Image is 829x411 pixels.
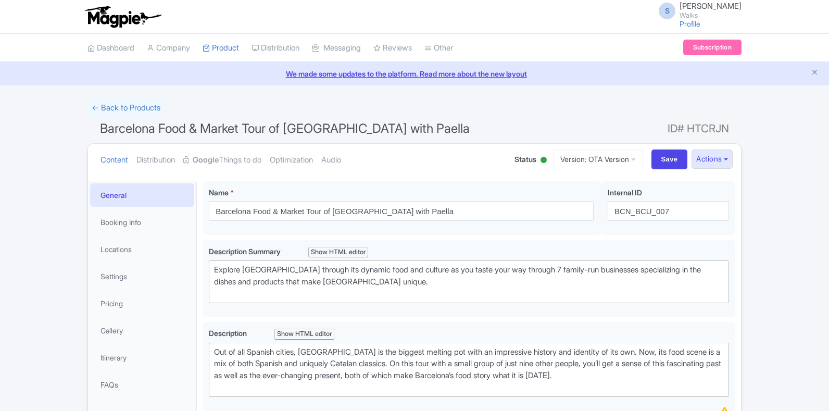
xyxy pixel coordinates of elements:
a: Distribution [136,144,175,177]
a: Other [424,34,453,63]
a: General [90,183,194,207]
a: Audio [321,144,341,177]
span: Description Summary [209,247,282,256]
input: Save [651,150,688,169]
a: Product [203,34,239,63]
button: Actions [692,150,733,169]
a: Subscription [683,40,742,55]
span: ID# HTCRJN [668,118,729,139]
div: Show HTML editor [274,329,334,340]
div: Explore [GEOGRAPHIC_DATA] through its dynamic food and culture as you taste your way through 7 fa... [214,264,724,300]
a: Version: OTA Version [553,149,643,169]
span: Barcelona Food & Market Tour of [GEOGRAPHIC_DATA] with Paella [100,121,470,136]
a: Locations [90,238,194,261]
div: Out of all Spanish cities, [GEOGRAPHIC_DATA] is the biggest melting pot with an impressive histor... [214,346,724,393]
button: Close announcement [811,67,819,79]
a: Settings [90,265,194,288]
small: Walks [680,12,742,19]
div: Active [538,153,549,169]
a: Booking Info [90,210,194,234]
a: Company [147,34,190,63]
a: Distribution [252,34,299,63]
a: We made some updates to the platform. Read more about the new layout [6,68,823,79]
a: Dashboard [87,34,134,63]
a: S [PERSON_NAME] Walks [652,2,742,19]
a: GoogleThings to do [183,144,261,177]
a: Itinerary [90,346,194,369]
span: Internal ID [608,188,642,197]
div: Show HTML editor [308,247,368,258]
a: Gallery [90,319,194,342]
a: Reviews [373,34,412,63]
span: Status [514,154,536,165]
a: Optimization [270,144,313,177]
a: Pricing [90,292,194,315]
a: Profile [680,19,700,28]
span: S [659,3,675,19]
a: FAQs [90,373,194,396]
a: Messaging [312,34,361,63]
a: ← Back to Products [87,98,165,118]
strong: Google [193,154,219,166]
span: Description [209,329,248,338]
span: Name [209,188,229,197]
a: Content [101,144,128,177]
img: logo-ab69f6fb50320c5b225c76a69d11143b.png [82,5,163,28]
span: [PERSON_NAME] [680,1,742,11]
